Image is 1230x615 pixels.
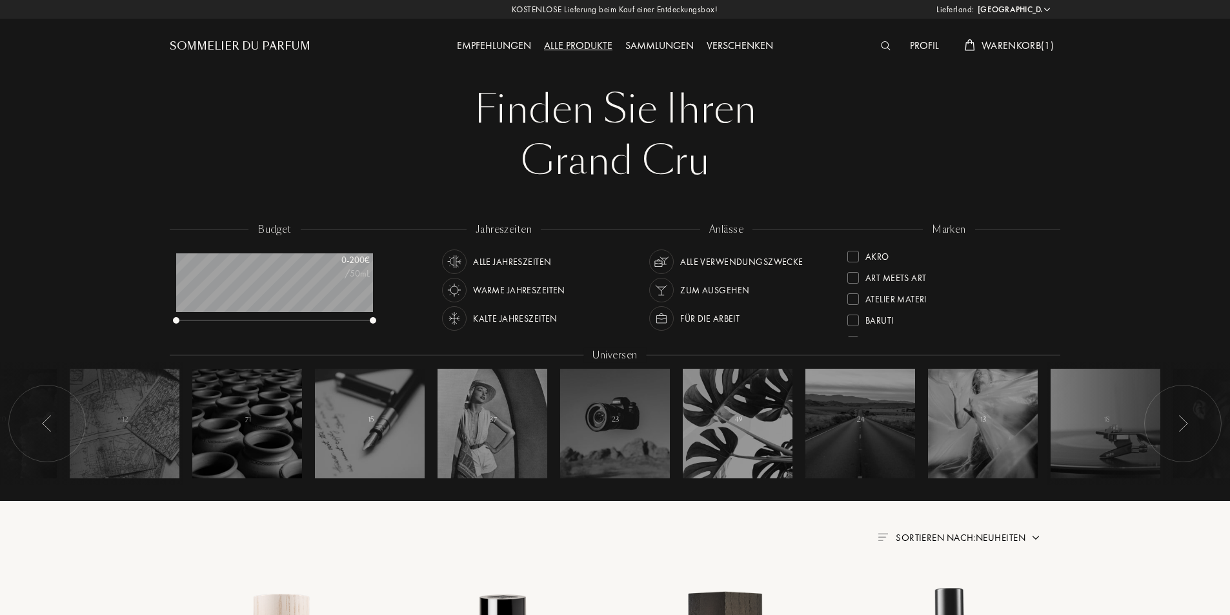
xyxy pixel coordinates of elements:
[1178,415,1188,432] img: arr_left.svg
[473,278,565,302] div: Warme Jahreszeiten
[936,3,974,16] span: Lieferland:
[490,415,497,424] span: 37
[680,278,749,302] div: Zum Ausgehen
[248,222,301,237] div: budget
[445,281,463,299] img: usage_season_hot_white.svg
[865,246,889,263] div: Akro
[982,39,1054,52] span: Warenkorb ( 1 )
[445,253,463,271] img: usage_season_average_white.svg
[735,415,742,424] span: 49
[467,222,541,237] div: jahreszeiten
[245,415,251,424] span: 71
[680,306,740,331] div: Für die Arbeit
[450,38,538,55] div: Empfehlungen
[179,135,1051,187] div: Grand Cru
[170,39,310,54] a: Sommelier du Parfum
[583,348,646,363] div: Universen
[1031,532,1041,543] img: arrow.png
[865,267,926,284] div: Art Meets Art
[903,39,945,52] a: Profil
[538,38,619,55] div: Alle Produkte
[700,39,780,52] a: Verschenken
[612,415,620,424] span: 23
[445,309,463,327] img: usage_season_cold_white.svg
[865,309,894,327] div: Baruti
[652,253,670,271] img: usage_occasion_all_white.svg
[652,281,670,299] img: usage_occasion_party_white.svg
[881,41,891,50] img: search_icn_white.svg
[923,222,975,237] div: marken
[619,38,700,55] div: Sammlungen
[652,309,670,327] img: usage_occasion_work_white.svg
[368,415,374,424] span: 15
[700,38,780,55] div: Verschenken
[473,249,551,274] div: Alle Jahreszeiten
[857,415,865,424] span: 24
[980,415,987,424] span: 13
[680,249,803,274] div: Alle Verwendungszwecke
[700,222,752,237] div: anlässe
[450,39,538,52] a: Empfehlungen
[305,253,370,267] div: 0 - 200 €
[865,288,927,306] div: Atelier Materi
[538,39,619,52] a: Alle Produkte
[865,331,929,348] div: Binet-Papillon
[619,39,700,52] a: Sammlungen
[878,533,888,541] img: filter_by.png
[42,415,52,432] img: arr_left.svg
[473,306,558,331] div: Kalte Jahreszeiten
[179,84,1051,135] div: Finden Sie Ihren
[903,38,945,55] div: Profil
[305,267,370,280] div: /50mL
[965,39,975,51] img: cart_white.svg
[896,531,1025,544] span: Sortieren nach: Neuheiten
